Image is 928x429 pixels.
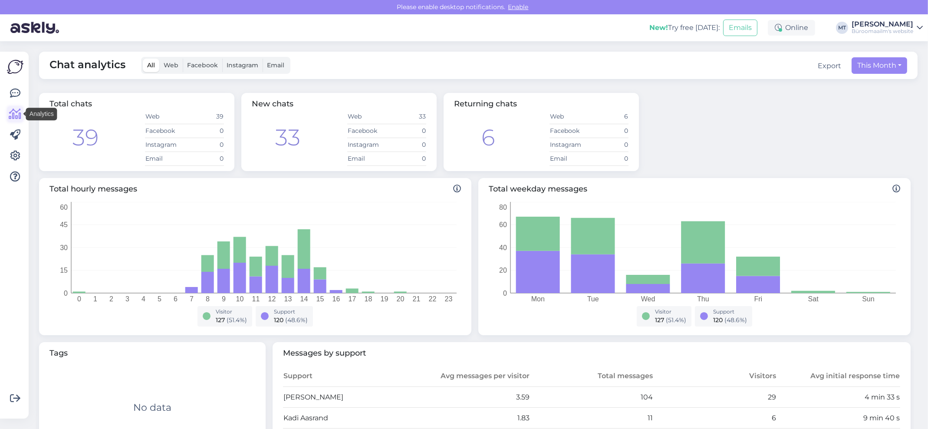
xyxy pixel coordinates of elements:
td: 0 [184,152,224,165]
div: No data [133,400,171,415]
tspan: Thu [697,295,709,303]
td: 0 [387,152,426,165]
td: Facebook [347,124,387,138]
td: Instagram [550,138,589,152]
td: Kadi Aasrand [283,408,406,429]
td: Facebook [145,124,184,138]
tspan: 4 [142,295,145,303]
div: Büroomaailm's website [852,28,913,35]
td: 33 [387,110,426,124]
tspan: 16 [332,295,340,303]
tspan: 80 [499,203,507,211]
tspan: Fri [754,295,763,303]
div: Visitor [216,308,247,316]
tspan: 2 [109,295,113,303]
span: Enable [506,3,531,11]
td: 6 [653,408,777,429]
td: 0 [589,152,629,165]
td: 0 [184,138,224,152]
tspan: 23 [445,295,453,303]
td: 0 [589,124,629,138]
th: Avg messages per visitor [406,366,530,387]
span: ( 51.4 %) [666,316,686,324]
span: Facebook [187,61,218,69]
tspan: 45 [60,221,68,228]
tspan: 21 [413,295,421,303]
tspan: 0 [77,295,81,303]
tspan: 60 [60,203,68,211]
img: Askly Logo [7,59,23,75]
span: 127 [216,316,225,324]
span: Total chats [49,99,92,109]
span: Instagram [227,61,258,69]
span: ( 48.6 %) [285,316,308,324]
tspan: 30 [60,244,68,251]
tspan: 8 [206,295,210,303]
div: Support [713,308,747,316]
span: New chats [252,99,293,109]
td: 0 [387,124,426,138]
th: Support [283,366,406,387]
th: Total messages [530,366,653,387]
td: 0 [387,138,426,152]
tspan: 19 [381,295,388,303]
tspan: 18 [365,295,372,303]
td: Web [347,110,387,124]
tspan: 15 [316,295,324,303]
div: Try free [DATE]: [649,23,720,33]
a: [PERSON_NAME]Büroomaailm's website [852,21,923,35]
tspan: 3 [125,295,129,303]
tspan: 40 [499,244,507,251]
th: Visitors [653,366,777,387]
td: Facebook [550,124,589,138]
td: [PERSON_NAME] [283,387,406,408]
span: Total weekday messages [489,183,900,195]
span: ( 48.6 %) [724,316,747,324]
div: 39 [72,121,99,155]
tspan: 0 [503,289,507,297]
span: 120 [713,316,723,324]
td: Email [347,152,387,165]
td: 39 [184,110,224,124]
td: Email [550,152,589,165]
button: Emails [723,20,757,36]
td: Web [550,110,589,124]
tspan: 9 [222,295,226,303]
tspan: Wed [641,295,655,303]
div: Online [768,20,815,36]
td: Web [145,110,184,124]
td: 6 [589,110,629,124]
tspan: 22 [429,295,437,303]
span: ( 51.4 %) [227,316,247,324]
td: Instagram [347,138,387,152]
tspan: 14 [300,295,308,303]
tspan: 6 [174,295,178,303]
button: Export [818,61,841,71]
td: 0 [589,138,629,152]
div: 6 [481,121,495,155]
td: 104 [530,387,653,408]
tspan: 15 [60,267,68,274]
tspan: 0 [64,289,68,297]
tspan: Tue [587,295,599,303]
tspan: 17 [349,295,356,303]
tspan: 60 [499,221,507,228]
tspan: Sat [808,295,819,303]
tspan: 20 [499,267,507,274]
span: Messages by support [283,347,900,359]
td: Email [145,152,184,165]
td: 11 [530,408,653,429]
td: 4 min 33 s [777,387,900,408]
tspan: 13 [284,295,292,303]
span: Tags [49,347,255,359]
span: Total hourly messages [49,183,461,195]
td: 1.83 [406,408,530,429]
td: Instagram [145,138,184,152]
div: Visitor [655,308,686,316]
tspan: 11 [252,295,260,303]
tspan: Sun [862,295,874,303]
tspan: 12 [268,295,276,303]
span: Email [267,61,284,69]
td: 29 [653,387,777,408]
